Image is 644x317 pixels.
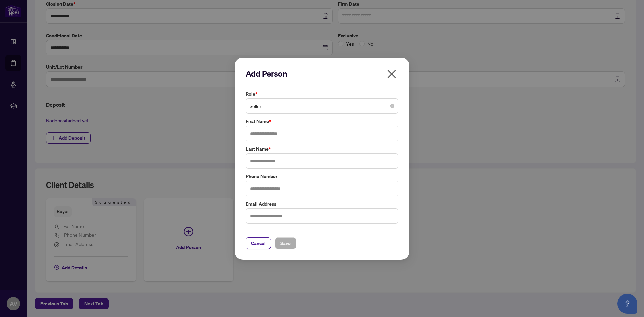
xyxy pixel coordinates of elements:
[275,237,296,249] button: Save
[617,294,637,314] button: Open asap
[246,118,398,125] label: First Name
[390,104,394,108] span: close-circle
[246,200,398,207] label: Email Address
[251,237,266,248] span: Cancel
[246,145,398,153] label: Last Name
[246,237,271,249] button: Cancel
[386,69,397,80] span: close
[246,172,398,180] label: Phone Number
[246,90,398,98] label: Role
[246,68,398,79] h2: Add Person
[250,100,394,112] span: Seller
